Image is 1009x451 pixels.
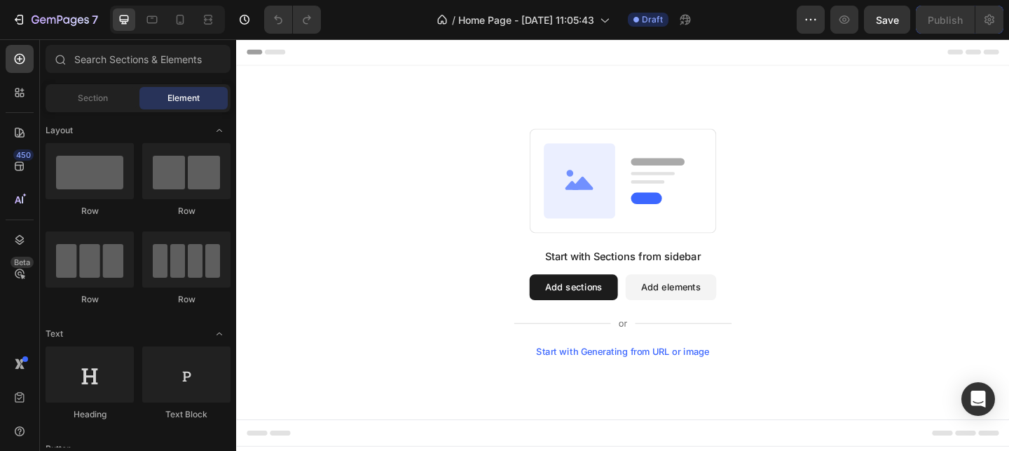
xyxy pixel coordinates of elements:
div: 450 [13,149,34,161]
span: Section [78,92,108,105]
div: Text Block [142,408,231,421]
button: Add sections [319,256,415,284]
div: Open Intercom Messenger [961,382,995,416]
div: Row [46,205,134,217]
span: Save [876,14,899,26]
span: Text [46,328,63,340]
div: Undo/Redo [264,6,321,34]
span: Toggle open [208,323,231,345]
div: Publish [928,13,963,27]
span: Element [167,92,200,105]
button: Add elements [423,256,522,284]
span: Layout [46,124,73,137]
div: Start with Generating from URL or image [327,335,515,346]
div: Row [142,205,231,217]
div: Heading [46,408,134,421]
span: Home Page - [DATE] 11:05:43 [458,13,594,27]
div: Beta [11,257,34,268]
button: Publish [916,6,975,34]
button: 7 [6,6,104,34]
div: Start with Sections from sidebar [336,228,505,245]
iframe: Design area [236,39,1009,451]
span: / [452,13,455,27]
div: Row [46,293,134,306]
input: Search Sections & Elements [46,45,231,73]
button: Save [864,6,910,34]
p: 7 [92,11,98,28]
div: Row [142,293,231,306]
span: Toggle open [208,119,231,142]
span: Draft [642,13,663,26]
